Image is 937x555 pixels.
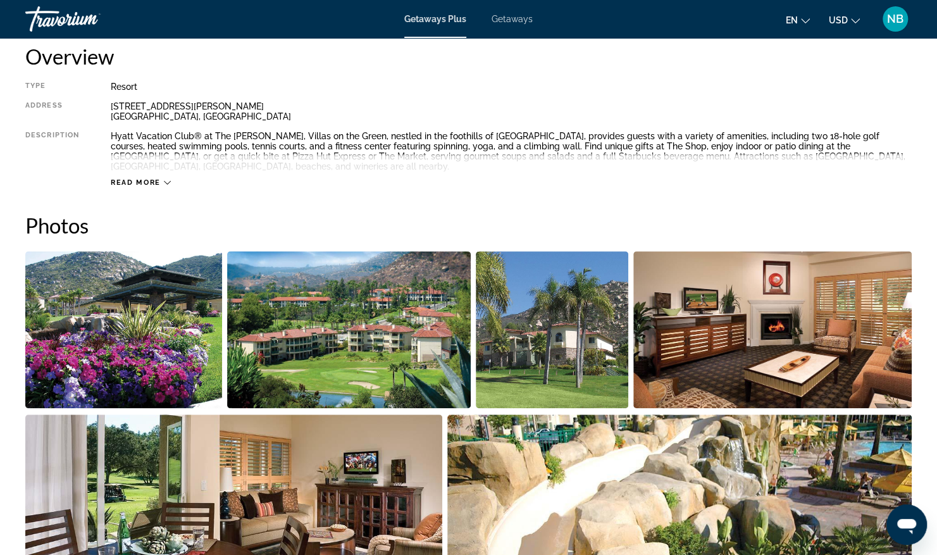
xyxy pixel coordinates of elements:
[227,251,471,409] button: Open full-screen image slider
[492,14,533,24] a: Getaways
[404,14,466,24] a: Getaways Plus
[25,82,79,92] div: Type
[886,504,927,545] iframe: Button to launch messaging window
[887,13,903,25] span: NB
[786,11,810,29] button: Change language
[111,101,912,122] div: [STREET_ADDRESS][PERSON_NAME] [GEOGRAPHIC_DATA], [GEOGRAPHIC_DATA]
[476,251,628,409] button: Open full-screen image slider
[111,178,171,187] button: Read more
[25,213,912,238] h2: Photos
[111,82,912,92] div: Resort
[25,3,152,35] a: Travorium
[25,44,912,69] h2: Overview
[111,131,912,171] div: Hyatt Vacation Club® at The [PERSON_NAME], Villas on the Green, nestled in the foothills of [GEOG...
[879,6,912,32] button: User Menu
[25,131,79,171] div: Description
[829,11,860,29] button: Change currency
[25,101,79,122] div: Address
[829,15,848,25] span: USD
[111,178,161,187] span: Read more
[633,251,912,409] button: Open full-screen image slider
[25,251,222,409] button: Open full-screen image slider
[786,15,798,25] span: en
